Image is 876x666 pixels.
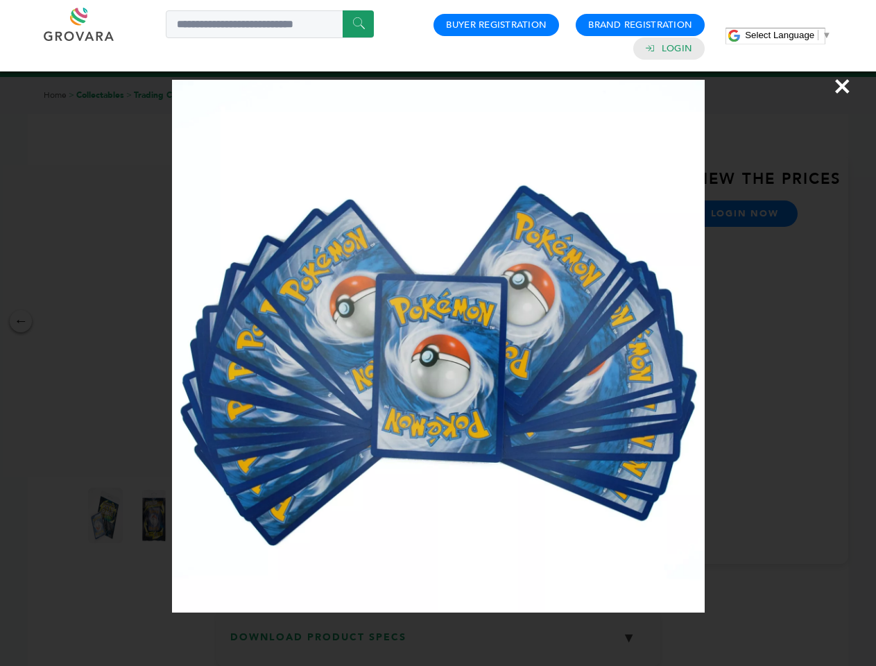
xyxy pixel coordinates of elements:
[822,30,831,40] span: ▼
[818,30,818,40] span: ​
[662,42,692,55] a: Login
[833,67,852,105] span: ×
[745,30,831,40] a: Select Language​
[446,19,547,31] a: Buyer Registration
[166,10,374,38] input: Search a product or brand...
[588,19,692,31] a: Brand Registration
[172,80,705,613] img: Image Preview
[745,30,814,40] span: Select Language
